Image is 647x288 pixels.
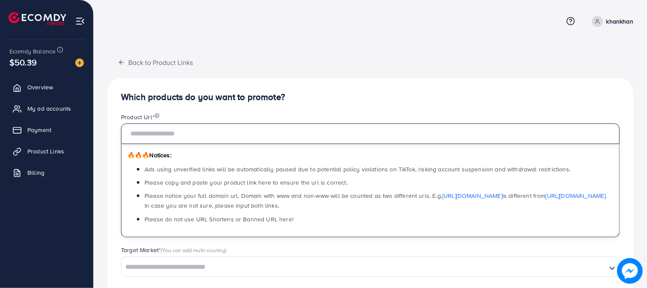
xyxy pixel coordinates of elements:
[27,126,51,134] span: Payment
[75,16,85,26] img: menu
[27,104,71,113] span: My ad accounts
[127,151,149,159] span: 🔥🔥🔥
[107,53,204,71] button: Back to Product Links
[6,164,87,181] a: Billing
[121,246,227,254] label: Target Market
[6,143,87,160] a: Product Links
[75,59,84,67] img: image
[27,83,53,91] span: Overview
[546,191,606,200] a: [URL][DOMAIN_NAME]
[6,79,87,96] a: Overview
[145,191,607,210] span: Please notice your full domain url. Domain with www and non-www will be counted as two different ...
[620,261,640,281] img: image
[442,191,502,200] a: [URL][DOMAIN_NAME]
[154,113,160,118] img: image
[9,47,56,56] span: Ecomdy Balance
[145,178,348,187] span: Please copy and paste your product link here to ensure the url is correct.
[122,261,606,274] input: Search for option
[27,147,64,156] span: Product Links
[127,151,171,159] span: Notices:
[6,121,87,138] a: Payment
[145,215,293,223] span: Please do not use URL Shortens or Banned URL here!
[9,56,37,68] span: $50.39
[121,113,160,121] label: Product Url
[27,168,44,177] span: Billing
[121,256,620,277] div: Search for option
[145,165,570,173] span: Ads using unverified links will be automatically paused due to potential policy violations on Tik...
[161,246,226,254] span: (You can add multi-country)
[6,100,87,117] a: My ad accounts
[121,92,620,103] h4: Which products do you want to promote?
[606,16,633,26] p: khankhan
[9,12,66,25] img: logo
[588,16,633,27] a: khankhan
